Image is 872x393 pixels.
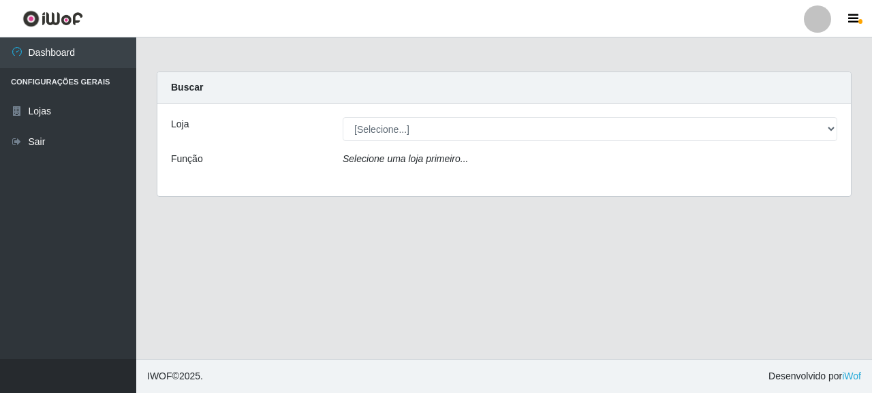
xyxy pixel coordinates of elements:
label: Loja [171,117,189,131]
a: iWof [842,371,861,381]
strong: Buscar [171,82,203,93]
span: Desenvolvido por [768,369,861,383]
span: IWOF [147,371,172,381]
span: © 2025 . [147,369,203,383]
i: Selecione uma loja primeiro... [343,153,468,164]
label: Função [171,152,203,166]
img: CoreUI Logo [22,10,83,27]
